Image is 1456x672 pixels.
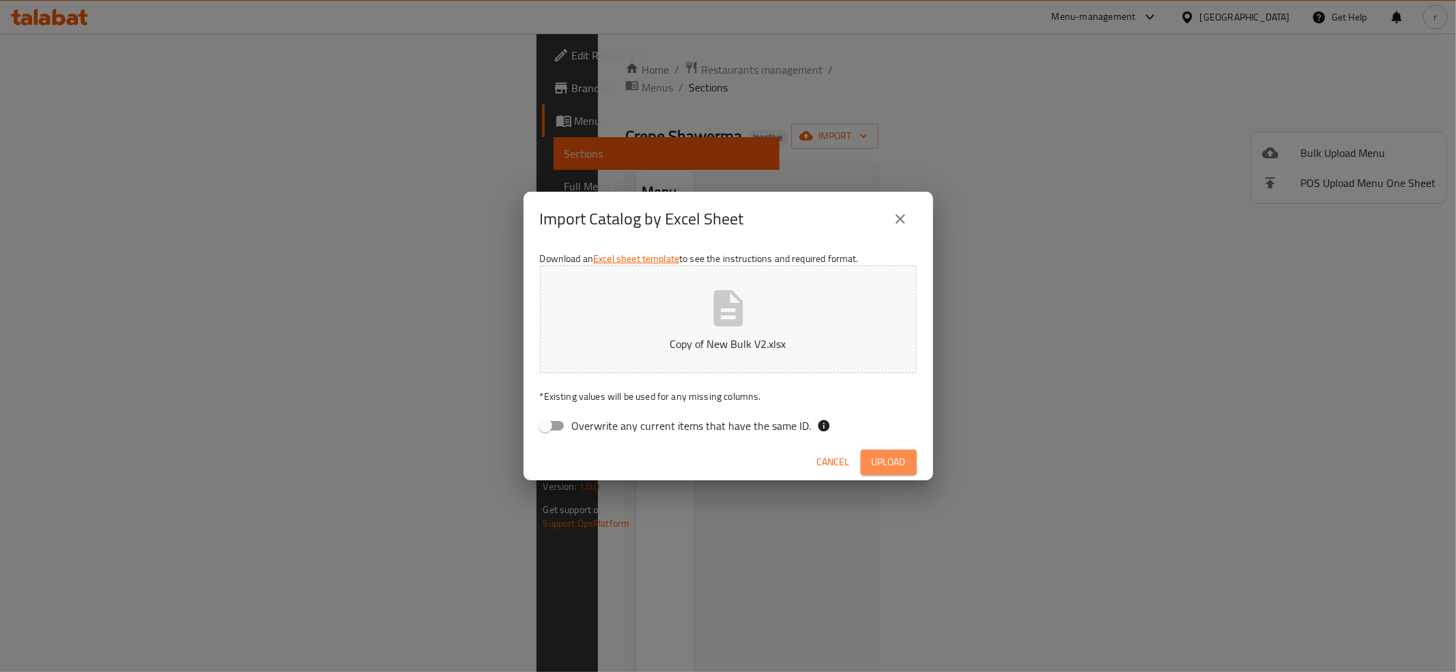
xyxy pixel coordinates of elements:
p: Copy of New Bulk V2.xlsx [561,336,896,352]
button: Copy of New Bulk V2.xlsx [540,265,917,373]
div: Download an to see the instructions and required format. [524,246,933,444]
span: Upload [872,454,906,471]
a: Excel sheet template [593,250,679,267]
button: Upload [861,450,917,475]
span: Overwrite any current items that have the same ID. [572,418,812,434]
p: Existing values will be used for any missing columns. [540,390,917,403]
h2: Import Catalog by Excel Sheet [540,208,744,230]
button: close [884,203,917,235]
button: Cancel [812,450,855,475]
span: Cancel [817,454,850,471]
svg: If the overwrite option isn't selected, then the items that match an existing ID will be ignored ... [817,419,831,433]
